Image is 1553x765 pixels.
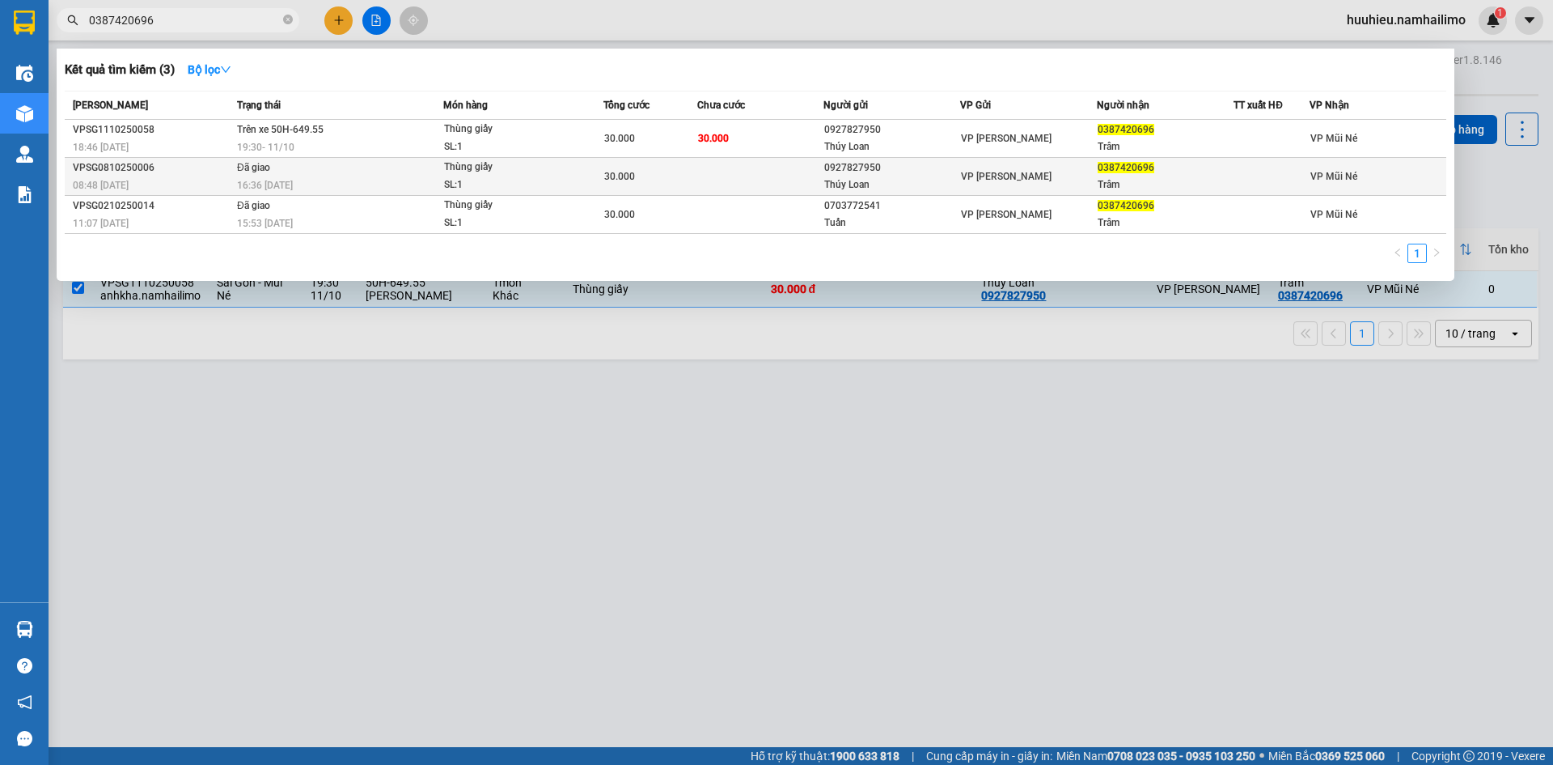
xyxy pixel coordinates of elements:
div: Thùng giấy [444,197,565,215]
button: left [1388,244,1407,263]
div: SL: 1 [444,138,565,156]
div: SL: 1 [444,176,565,194]
li: Previous Page [1388,244,1407,263]
img: warehouse-icon [16,65,33,82]
img: warehouse-icon [16,105,33,122]
span: message [17,731,32,746]
li: Next Page [1427,244,1446,263]
div: VPSG1110250058 [73,121,232,138]
h3: Kết quả tìm kiếm ( 3 ) [65,62,175,79]
img: warehouse-icon [16,621,33,638]
span: Đã giao [237,200,270,211]
div: Thùng giấy [444,121,565,138]
div: 0927827950 [824,159,959,176]
span: [PERSON_NAME] [73,100,148,111]
img: solution-icon [16,186,33,203]
span: 0387420696 [1098,200,1154,211]
span: VP Mũi Né [1310,171,1357,182]
div: 0703772541 [824,198,959,215]
div: Trâm [1098,215,1233,232]
span: question-circle [17,658,32,674]
div: SL: 1 [444,215,565,232]
span: VP [PERSON_NAME] [961,171,1052,182]
div: VPSG0810250006 [73,159,232,176]
div: Tuấn [824,215,959,232]
span: 0387420696 [1098,124,1154,135]
span: Trạng thái [237,100,281,111]
span: Người gửi [823,100,868,111]
button: right [1427,244,1446,263]
span: VP [PERSON_NAME] [961,133,1052,144]
div: Thúy Loan [824,138,959,155]
span: left [1393,248,1403,257]
span: VP Gửi [960,100,991,111]
img: logo-vxr [14,11,35,35]
span: Trên xe 50H-649.55 [237,124,324,135]
span: 08:48 [DATE] [73,180,129,191]
div: Trâm [1098,138,1233,155]
a: 1 [1408,244,1426,262]
span: TT xuất HĐ [1234,100,1283,111]
span: VP Nhận [1310,100,1349,111]
span: close-circle [283,15,293,24]
div: Trâm [1098,176,1233,193]
span: Món hàng [443,100,488,111]
span: 19:30 - 11/10 [237,142,294,153]
span: VP Mũi Né [1310,209,1357,220]
span: 11:07 [DATE] [73,218,129,229]
div: Thúy Loan [824,176,959,193]
span: 18:46 [DATE] [73,142,129,153]
span: Tổng cước [603,100,650,111]
span: 16:36 [DATE] [237,180,293,191]
span: 30.000 [604,133,635,144]
span: search [67,15,78,26]
span: notification [17,695,32,710]
span: right [1432,248,1441,257]
span: 30.000 [604,209,635,220]
span: Người nhận [1097,100,1149,111]
div: VPSG0210250014 [73,198,232,215]
strong: Bộ lọc [188,63,231,76]
span: down [220,64,231,75]
li: 1 [1407,244,1427,263]
span: VP [PERSON_NAME] [961,209,1052,220]
span: 30.000 [698,133,729,144]
input: Tìm tên, số ĐT hoặc mã đơn [89,11,280,29]
div: Thùng giấy [444,159,565,176]
span: Đã giao [237,162,270,173]
span: 30.000 [604,171,635,182]
div: 0927827950 [824,121,959,138]
span: VP Mũi Né [1310,133,1357,144]
span: 15:53 [DATE] [237,218,293,229]
img: warehouse-icon [16,146,33,163]
span: 0387420696 [1098,162,1154,173]
span: close-circle [283,13,293,28]
span: Chưa cước [697,100,745,111]
button: Bộ lọcdown [175,57,244,83]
